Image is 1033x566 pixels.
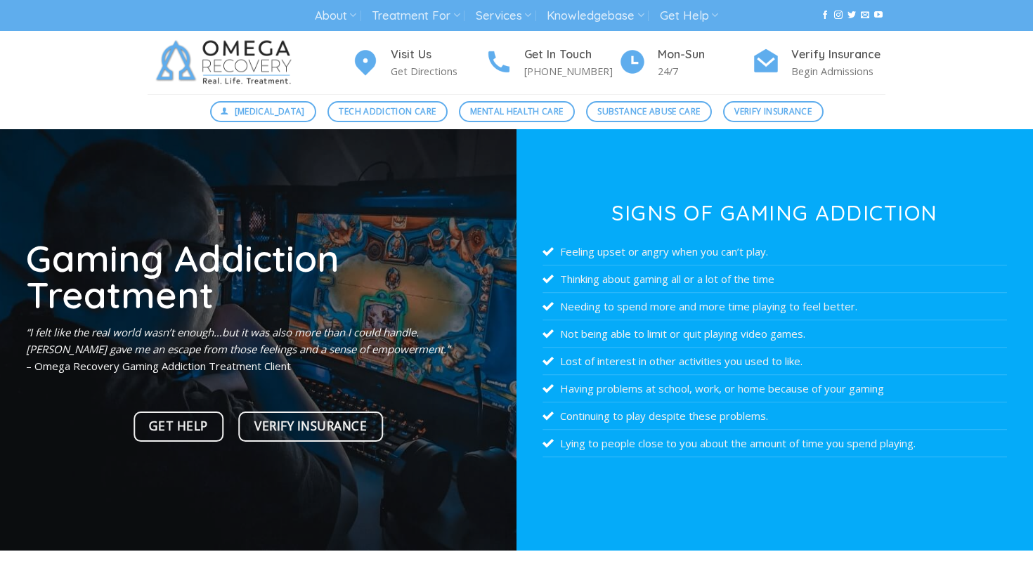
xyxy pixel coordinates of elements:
[861,11,869,20] a: Send us an email
[821,11,829,20] a: Follow on Facebook
[791,63,885,79] p: Begin Admissions
[470,105,563,118] span: Mental Health Care
[791,46,885,64] h4: Verify Insurance
[660,3,718,29] a: Get Help
[874,11,883,20] a: Follow on YouTube
[834,11,843,20] a: Follow on Instagram
[327,101,448,122] a: Tech Addiction Care
[543,320,1008,348] li: Not being able to limit or quit playing video games.
[235,105,305,118] span: [MEDICAL_DATA]
[239,412,384,442] a: Verify Insurance
[847,11,856,20] a: Follow on Twitter
[543,265,1008,293] li: Thinking about gaming all or a lot of the time
[485,46,618,80] a: Get In Touch [PHONE_NUMBER]
[543,202,1008,223] h3: Signs of Gaming Addiction
[543,238,1008,265] li: Feeling upset or angry when you can’t play.
[524,63,618,79] p: [PHONE_NUMBER]
[547,3,644,29] a: Knowledgebase
[658,63,752,79] p: 24/7
[351,46,485,80] a: Visit Us Get Directions
[586,101,712,122] a: Substance Abuse Care
[543,430,1008,457] li: Lying to people close to you about the amount of time you spend playing.
[734,105,812,118] span: Verify Insurance
[315,3,356,29] a: About
[476,3,531,29] a: Services
[391,46,485,64] h4: Visit Us
[149,416,207,436] span: Get Help
[372,3,460,29] a: Treatment For
[543,348,1008,375] li: Lost of interest in other activities you used to like.
[658,46,752,64] h4: Mon-Sun
[254,416,367,436] span: Verify Insurance
[339,105,436,118] span: Tech Addiction Care
[543,375,1008,402] li: Having problems at school, work, or home because of your gaming
[26,239,491,313] h1: Gaming Addiction Treatment
[524,46,618,64] h4: Get In Touch
[210,101,317,122] a: [MEDICAL_DATA]
[543,293,1008,320] li: Needing to spend more and more time playing to feel better.
[134,412,224,442] a: Get Help
[597,105,700,118] span: Substance Abuse Care
[391,63,485,79] p: Get Directions
[26,324,491,374] p: – Omega Recovery Gaming Addiction Treatment Client
[148,31,306,94] img: Omega Recovery
[26,325,450,356] em: “I felt like the real world wasn’t enough…but it was also more than I could handle. [PERSON_NAME]...
[459,101,575,122] a: Mental Health Care
[723,101,824,122] a: Verify Insurance
[543,402,1008,430] li: Continuing to play despite these problems.
[752,46,885,80] a: Verify Insurance Begin Admissions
